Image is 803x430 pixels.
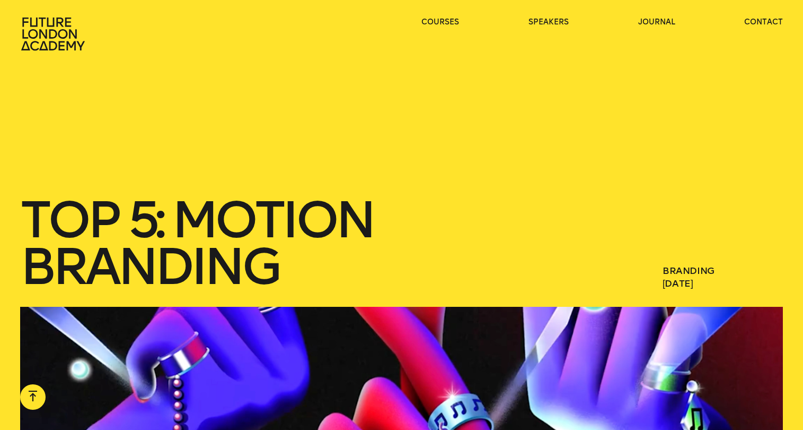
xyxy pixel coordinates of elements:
[20,196,583,290] h1: TOP 5: Motion Branding
[421,17,459,28] a: courses
[638,17,675,28] a: journal
[663,265,715,277] a: Branding
[528,17,569,28] a: speakers
[744,17,783,28] a: contact
[663,277,783,290] span: [DATE]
